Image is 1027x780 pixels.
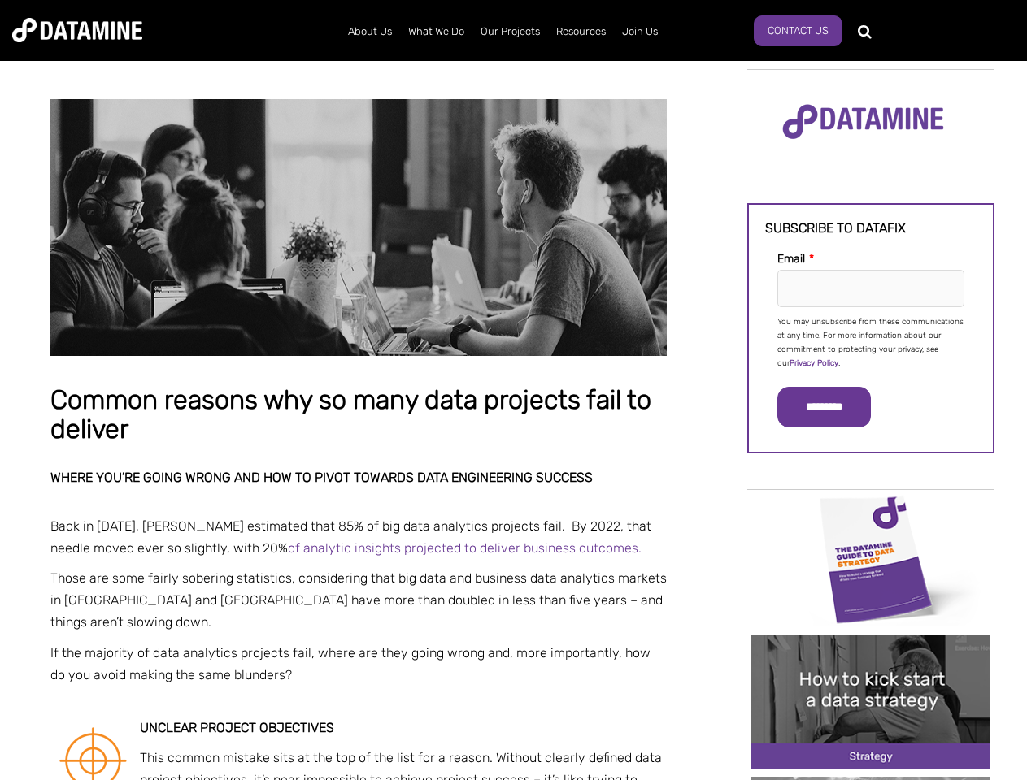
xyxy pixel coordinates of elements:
h2: Where you’re going wrong and how to pivot towards data engineering success [50,470,667,485]
span: Email [777,252,805,266]
a: Join Us [614,11,666,53]
strong: Unclear project objectives [140,720,334,735]
img: 20241212 How to kick start a data strategy-2 [751,635,990,769]
img: Datamine [12,18,142,42]
a: What We Do [400,11,472,53]
img: Data Strategy Cover thumbnail [751,492,990,626]
p: Those are some fairly sobering statistics, considering that big data and business data analytics ... [50,567,667,634]
p: Back in [DATE], [PERSON_NAME] estimated that 85% of big data analytics projects fail. By 2022, th... [50,515,667,559]
h1: Common reasons why so many data projects fail to deliver [50,386,667,444]
a: Resources [548,11,614,53]
img: Common reasons why so many data projects fail to deliver [50,99,667,356]
p: You may unsubscribe from these communications at any time. For more information about our commitm... [777,315,964,370]
a: About Us [340,11,400,53]
img: Datamine Logo No Strapline - Purple [772,93,955,150]
a: Contact Us [754,15,842,46]
a: of analytic insights projected to deliver business outcomes. [288,540,642,556]
h3: Subscribe to datafix [765,221,977,236]
p: If the majority of data analytics projects fail, where are they going wrong and, more importantly... [50,642,667,686]
a: Privacy Policy [790,358,838,368]
a: Our Projects [472,11,548,53]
